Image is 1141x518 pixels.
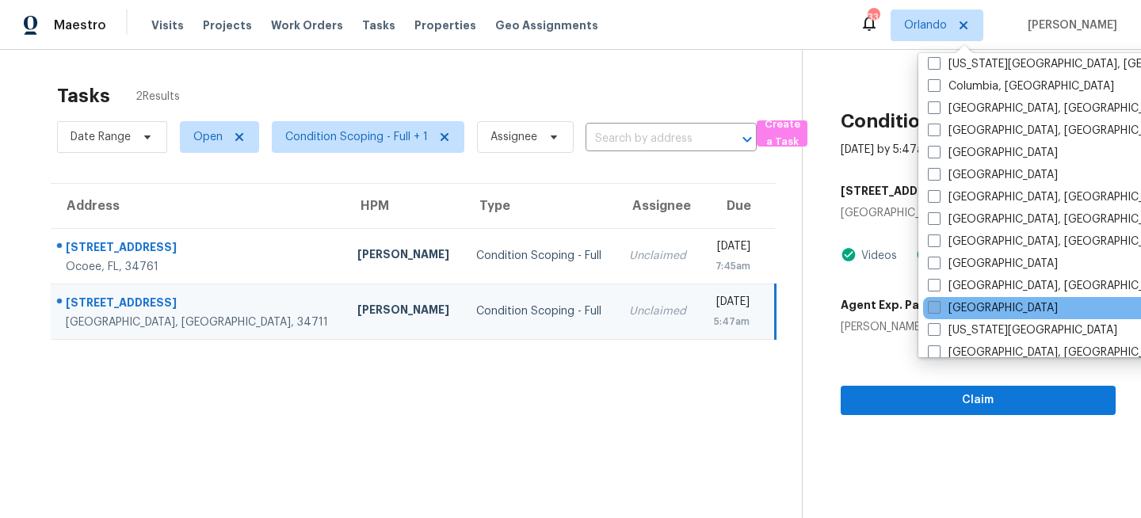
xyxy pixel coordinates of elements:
span: Projects [203,17,252,33]
th: Due [700,184,775,228]
th: Type [464,184,616,228]
div: 7:45am [712,258,750,274]
th: Assignee [616,184,700,228]
div: [STREET_ADDRESS] [66,239,332,259]
span: Tasks [362,20,395,31]
div: Videos [857,248,897,264]
th: HPM [345,184,464,228]
div: Ocoee, FL, 34761 [66,259,332,275]
div: [DATE] [712,238,750,258]
label: [GEOGRAPHIC_DATA] [928,145,1058,161]
span: Open [193,129,223,145]
div: [PERSON_NAME] [357,246,451,266]
span: Condition Scoping - Full + 1 [285,129,428,145]
span: 2 Results [135,89,180,105]
span: Date Range [71,129,131,145]
div: [DATE] by 5:47am [841,142,933,158]
div: [PERSON_NAME] [841,319,948,335]
div: [GEOGRAPHIC_DATA], [GEOGRAPHIC_DATA], 34711 [66,314,332,330]
span: Create a Task [765,116,799,152]
span: Geo Assignments [495,17,598,33]
div: [STREET_ADDRESS] [66,295,332,314]
button: Open [736,128,758,150]
div: Unclaimed [629,303,687,319]
div: [PERSON_NAME] [357,302,451,322]
div: [DATE] [712,294,749,314]
span: Work Orders [271,17,343,33]
div: Unclaimed [629,248,687,264]
span: Claim [853,390,1103,410]
span: Visits [151,17,184,33]
div: 5:47am [712,314,749,329]
div: Condition Scoping - Full [476,303,604,319]
span: Orlando [904,17,947,33]
span: Properties [414,17,476,33]
h2: Condition Scoping - Full [841,113,1060,129]
label: [US_STATE][GEOGRAPHIC_DATA] [928,322,1117,338]
h5: Agent Exp. Partner [841,297,948,313]
div: 33 [868,10,879,25]
img: Artifact Present Icon [916,246,932,263]
img: Artifact Present Icon [841,246,857,263]
label: [GEOGRAPHIC_DATA] [928,167,1058,183]
label: [GEOGRAPHIC_DATA] [928,300,1058,316]
label: [GEOGRAPHIC_DATA] [928,256,1058,272]
label: Columbia, [GEOGRAPHIC_DATA] [928,78,1114,94]
input: Search by address [586,127,712,151]
button: Create a Task [757,120,807,147]
th: Address [51,184,345,228]
div: Condition Scoping - Full [476,248,604,264]
h2: Tasks [57,88,110,104]
span: [PERSON_NAME] [1021,17,1117,33]
h5: [STREET_ADDRESS] [841,183,952,199]
div: [GEOGRAPHIC_DATA] [841,205,1116,221]
button: Claim [841,386,1116,415]
span: Maestro [54,17,106,33]
span: Assignee [490,129,537,145]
